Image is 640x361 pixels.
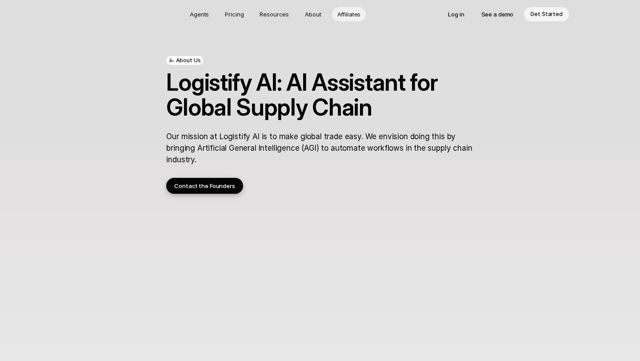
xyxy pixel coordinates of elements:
a: Affiliates [332,7,366,21]
p: Affiliates [337,10,361,19]
h1: Logistify AI: AI Assistant for Global Supply Chain [166,70,473,120]
p: Our mission at Logistify AI is to make global trade easy. We envision doing this by bringing Arti... [166,131,473,165]
p: Agents [190,10,209,19]
a: Pricing [220,7,249,21]
p: Log in [448,10,464,19]
a: About [300,7,326,21]
p: Contact the Founders [174,181,235,190]
p: Pricing [225,10,244,19]
a: Resources [254,7,294,21]
p: Get Started [530,10,563,19]
p: About [305,10,321,19]
a: Agents [184,7,214,21]
p: About Us [176,57,200,64]
a: Contact the Founders [166,178,243,194]
p: Resources [260,10,289,19]
a: Get Started [524,7,569,21]
a: Log in [442,7,470,21]
a: See a demo [475,7,520,21]
p: See a demo [481,10,514,19]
